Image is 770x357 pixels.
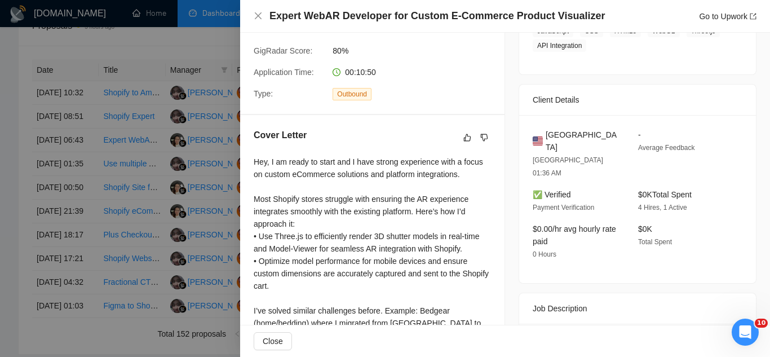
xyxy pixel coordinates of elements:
span: [GEOGRAPHIC_DATA] 01:36 AM [533,156,603,177]
button: dislike [477,131,491,144]
span: Average Feedback [638,144,695,152]
span: like [463,133,471,142]
span: Total Spent [638,238,672,246]
span: [GEOGRAPHIC_DATA] [546,129,620,153]
span: 10 [755,319,768,328]
h4: Expert WebAR Developer for Custom E-Commerce Product Visualizer [269,9,605,23]
span: dislike [480,133,488,142]
span: clock-circle [333,68,340,76]
h5: Cover Letter [254,129,307,142]
span: Outbound [333,88,371,100]
span: Payment Verification [533,204,594,211]
span: 0 Hours [533,250,556,258]
iframe: Intercom live chat [732,319,759,346]
span: $0K [638,224,652,233]
span: GigRadar Score: [254,46,312,55]
span: 80% [333,45,502,57]
span: Type: [254,89,273,98]
div: Client Details [533,85,742,115]
div: Job Description [533,293,742,324]
span: 4 Hires, 1 Active [638,204,687,211]
span: $0K Total Spent [638,190,692,199]
span: - [638,130,641,139]
button: like [461,131,474,144]
span: 00:10:50 [345,68,376,77]
button: Close [254,332,292,350]
span: close [254,11,263,20]
span: Bid Amount: [254,25,297,34]
span: export [750,13,756,20]
span: Close [263,335,283,347]
span: $0.00/hr avg hourly rate paid [533,224,616,246]
button: Close [254,11,263,21]
span: ✅ Verified [533,190,571,199]
span: Application Time: [254,68,314,77]
img: 🇺🇸 [533,135,543,147]
a: Go to Upworkexport [699,12,756,21]
span: API Integration [533,39,586,52]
